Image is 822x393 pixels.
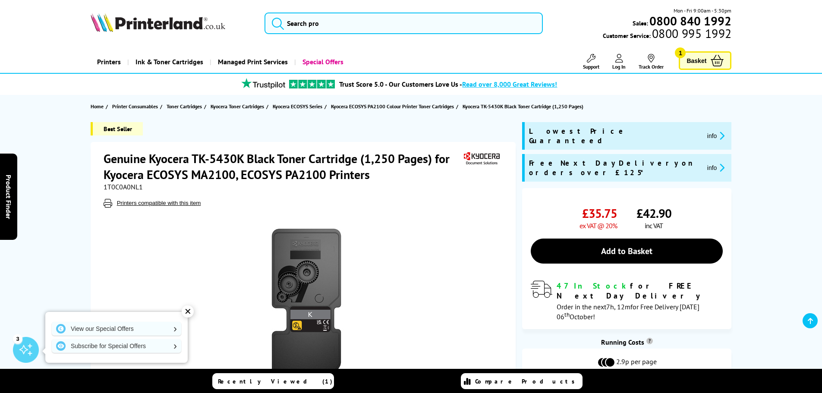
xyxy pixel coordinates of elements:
button: promo-description [705,131,728,141]
span: 1T0C0A0NL1 [104,182,143,191]
span: 47 In Stock [557,281,630,291]
a: View our Special Offers [52,322,181,336]
div: 3 [13,334,22,343]
div: modal_delivery [531,281,723,321]
span: Recently Viewed (1) [218,377,333,385]
span: Read over 8,000 Great Reviews! [462,80,557,88]
a: Compare Products [461,373,583,389]
a: Ink & Toner Cartridges [127,51,210,73]
span: Sales: [633,19,648,27]
a: Track Order [639,54,664,70]
img: trustpilot rating [237,78,289,89]
span: Log In [612,63,626,70]
a: Trust Score 5.0 - Our Customers Love Us -Read over 8,000 Great Reviews! [339,80,557,88]
span: 0800 995 1992 [651,29,731,38]
a: Kyocera ECOSYS Series [273,102,324,111]
span: Kyocera ECOSYS PA2100 Colour Printer Toner Cartridges [331,102,454,111]
button: promo-description [705,163,728,173]
span: Order in the next for Free Delivery [DATE] 06 October! [557,302,699,321]
span: £35.75 [582,205,617,221]
span: Home [91,102,104,111]
span: Compare Products [475,377,579,385]
a: Kyocera Toner Cartridges [211,102,266,111]
a: Kyocera ECOSYS PA2100 Colour Printer Toner Cartridges [331,102,456,111]
a: Subscribe for Special Offers [52,339,181,353]
span: Lowest Price Guaranteed [529,126,700,145]
a: Managed Print Services [210,51,294,73]
a: Toner Cartridges [167,102,204,111]
b: 0800 840 1992 [649,13,731,29]
span: Customer Service: [603,29,731,40]
button: Printers compatible with this item [114,199,204,207]
a: Kyocera TK-5430K Black Toner Cartridge (1,250 Pages) [463,102,586,111]
span: Kyocera TK-5430K Black Toner Cartridge (1,250 Pages) [463,102,583,111]
div: for FREE Next Day Delivery [557,281,723,301]
span: ex VAT @ 20% [579,221,617,230]
span: inc VAT [645,221,663,230]
span: 1 [675,47,686,58]
a: Add to Basket [531,239,723,264]
span: Toner Cartridges [167,102,202,111]
a: Log In [612,54,626,70]
div: ✕ [182,305,194,318]
img: Printerland Logo [91,13,225,32]
a: Basket 1 [679,51,731,70]
h1: Genuine Kyocera TK-5430K Black Toner Cartridge (1,250 Pages) for Kyocera ECOSYS MA2100, ECOSYS PA... [104,151,462,182]
img: Kyocera [462,151,501,167]
span: Ink & Toner Cartridges [135,51,203,73]
sup: th [564,311,570,318]
a: Printer Consumables [112,102,160,111]
sup: Cost per page [646,338,653,344]
span: Kyocera ECOSYS Series [273,102,322,111]
a: Special Offers [294,51,350,73]
span: 7h, 12m [606,302,630,311]
span: £42.90 [636,205,671,221]
span: Support [583,63,599,70]
a: 0800 840 1992 [648,17,731,25]
span: Basket [687,55,706,66]
a: Printerland Logo [91,13,254,34]
span: Printer Consumables [112,102,158,111]
a: Recently Viewed (1) [212,373,334,389]
span: Best Seller [91,122,143,135]
span: Kyocera Toner Cartridges [211,102,264,111]
span: 2.9p per page [616,357,657,368]
span: Mon - Fri 9:00am - 5:30pm [674,6,731,15]
a: Support [583,54,599,70]
span: Free Next Day Delivery on orders over £125* [529,158,700,177]
img: trustpilot rating [289,80,335,88]
input: Search pro [265,13,543,34]
a: Printers [91,51,127,73]
a: Home [91,102,106,111]
span: Product Finder [4,174,13,219]
div: Running Costs [522,338,731,346]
